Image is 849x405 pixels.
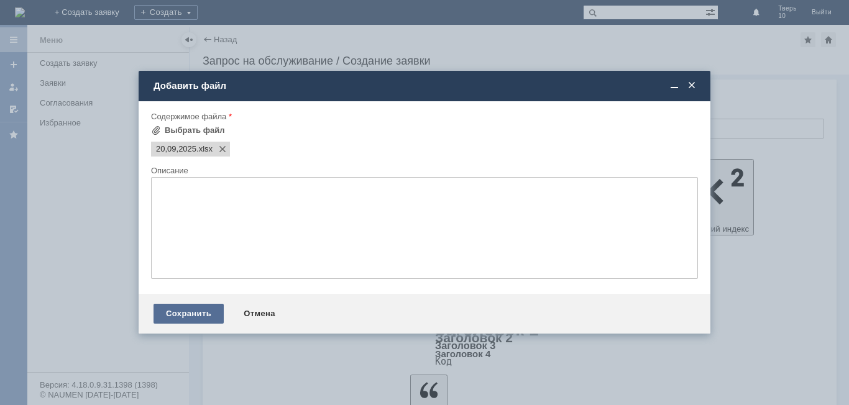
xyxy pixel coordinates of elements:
[686,80,698,91] span: Закрыть
[156,144,196,154] span: 20,09,2025.xlsx
[151,112,695,121] div: Содержимое файла
[5,5,181,15] div: Прошу удалить оч
[668,80,681,91] span: Свернуть (Ctrl + M)
[151,166,695,175] div: Описание
[154,80,698,91] div: Добавить файл
[196,144,213,154] span: 20,09,2025.xlsx
[165,125,225,135] div: Выбрать файл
